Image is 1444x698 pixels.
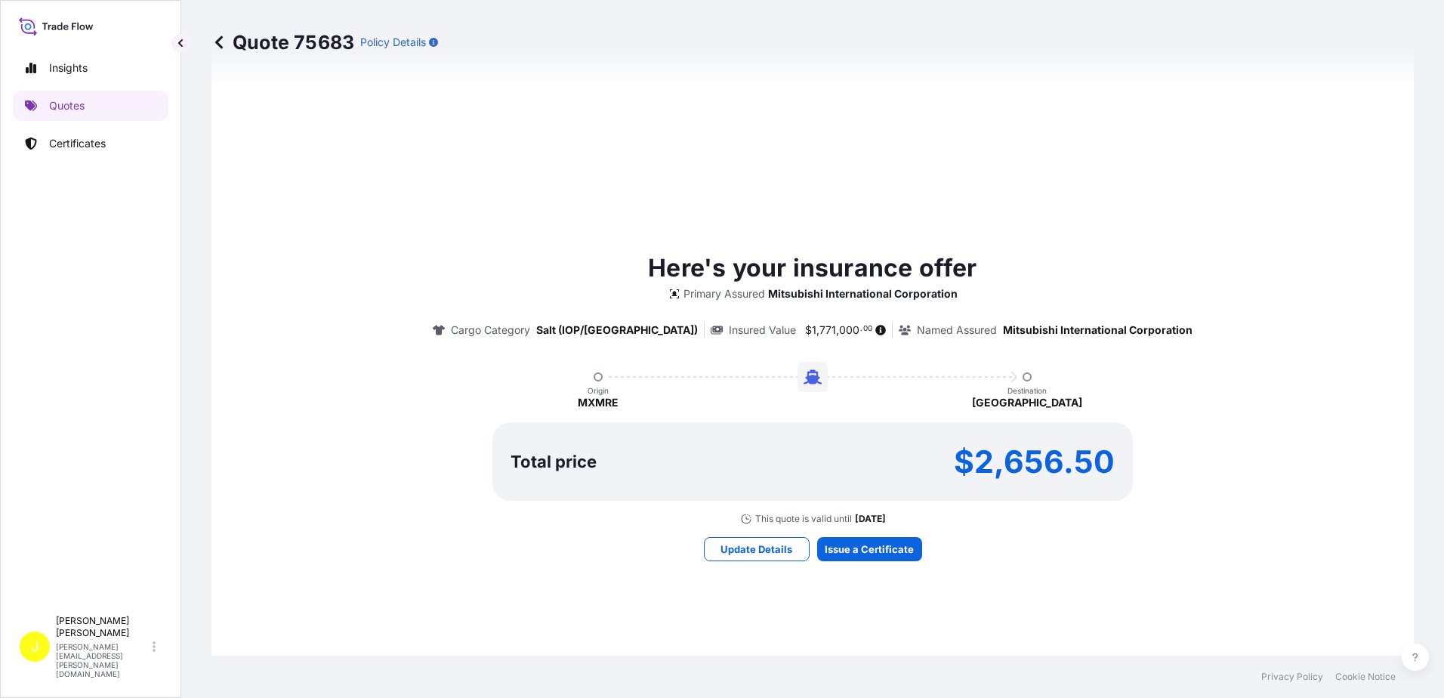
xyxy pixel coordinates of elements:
p: Insured Value [729,323,796,338]
span: , [836,325,839,335]
button: Issue a Certificate [817,537,922,561]
a: Cookie Notice [1335,671,1396,683]
p: Here's your insurance offer [648,250,977,286]
p: [PERSON_NAME] [PERSON_NAME] [56,615,150,639]
p: Salt (IOP/[GEOGRAPHIC_DATA]) [536,323,698,338]
p: [PERSON_NAME][EMAIL_ADDRESS][PERSON_NAME][DOMAIN_NAME] [56,642,150,678]
a: Quotes [13,91,168,121]
p: Mitsubishi International Corporation [1003,323,1193,338]
p: $2,656.50 [954,449,1115,474]
span: 00 [863,326,872,332]
p: Cargo Category [451,323,530,338]
p: Quotes [49,98,85,113]
span: 000 [839,325,859,335]
p: MXMRE [578,395,619,410]
p: [DATE] [855,513,886,525]
p: Mitsubishi International Corporation [768,286,958,301]
a: Privacy Policy [1261,671,1323,683]
span: J [31,639,39,654]
a: Insights [13,53,168,83]
p: This quote is valid until [755,513,852,525]
span: , [816,325,819,335]
p: Quote 75683 [211,30,354,54]
p: Primary Assured [683,286,765,301]
p: Insights [49,60,88,76]
p: Certificates [49,136,106,151]
a: Certificates [13,128,168,159]
span: 771 [819,325,836,335]
p: Update Details [720,542,792,557]
span: 1 [812,325,816,335]
p: Origin [588,386,609,395]
button: Update Details [704,537,810,561]
p: Policy Details [360,35,426,50]
p: [GEOGRAPHIC_DATA] [972,395,1082,410]
p: Issue a Certificate [825,542,914,557]
p: Named Assured [917,323,997,338]
span: $ [805,325,812,335]
p: Total price [511,454,597,469]
p: Destination [1007,386,1047,395]
span: . [860,326,862,332]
